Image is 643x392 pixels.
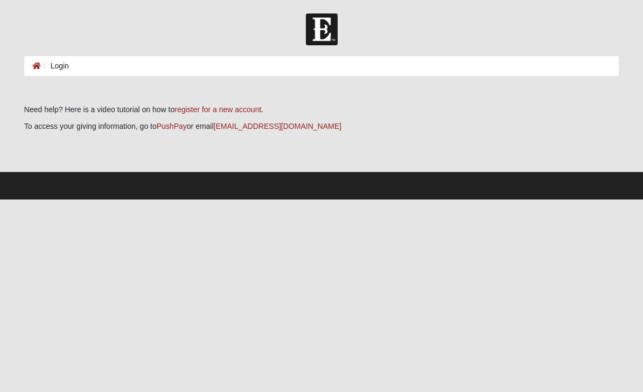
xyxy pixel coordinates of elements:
[41,60,69,72] li: Login
[157,122,187,130] a: PushPay
[24,104,619,115] p: Need help? Here is a video tutorial on how to .
[214,122,341,130] a: [EMAIL_ADDRESS][DOMAIN_NAME]
[306,13,338,45] img: Church of Eleven22 Logo
[24,121,619,132] p: To access your giving information, go to or email
[174,105,261,114] a: register for a new account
